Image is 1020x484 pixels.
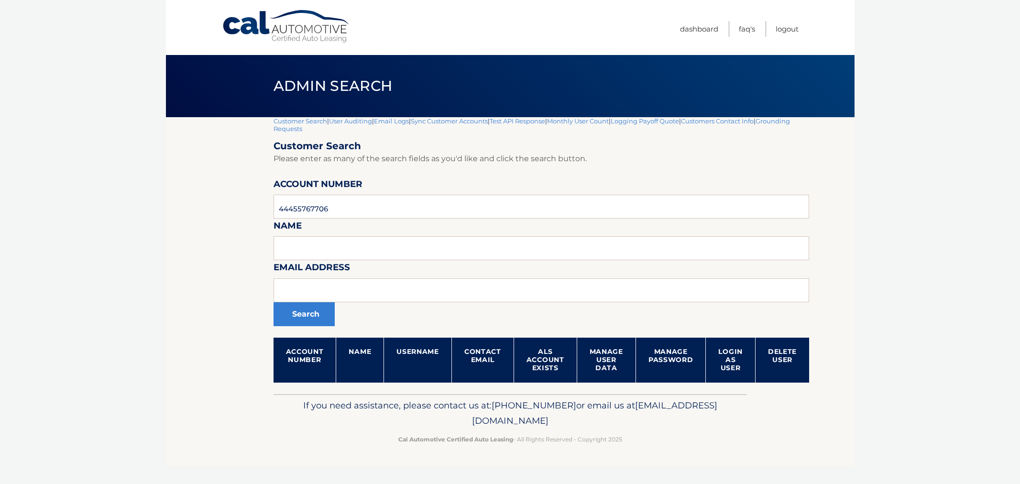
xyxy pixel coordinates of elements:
[681,117,754,125] a: Customers Contact Info
[274,302,335,326] button: Search
[274,117,790,132] a: Grounding Requests
[274,177,362,195] label: Account Number
[280,398,741,429] p: If you need assistance, please contact us at: or email us at
[636,338,706,383] th: Manage Password
[280,434,741,444] p: - All Rights Reserved - Copyright 2025
[336,338,384,383] th: Name
[329,117,372,125] a: User Auditing
[222,10,351,44] a: Cal Automotive
[472,400,717,426] span: [EMAIL_ADDRESS][DOMAIN_NAME]
[706,338,756,383] th: Login as User
[274,117,810,394] div: | | | | | | | |
[514,338,577,383] th: ALS Account Exists
[274,140,810,152] h2: Customer Search
[274,219,302,236] label: Name
[611,117,679,125] a: Logging Payoff Quote
[490,117,545,125] a: Test API Response
[411,117,488,125] a: Sync Customer Accounts
[547,117,609,125] a: Monthly User Count
[274,260,350,278] label: Email Address
[739,21,755,37] a: FAQ's
[755,338,809,383] th: Delete User
[274,338,336,383] th: Account Number
[384,338,452,383] th: Username
[274,152,810,165] p: Please enter as many of the search fields as you'd like and click the search button.
[274,77,393,95] span: Admin Search
[680,21,718,37] a: Dashboard
[577,338,636,383] th: Manage User Data
[274,117,327,125] a: Customer Search
[451,338,514,383] th: Contact Email
[398,436,513,443] strong: Cal Automotive Certified Auto Leasing
[776,21,799,37] a: Logout
[374,117,409,125] a: Email Logs
[492,400,576,411] span: [PHONE_NUMBER]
